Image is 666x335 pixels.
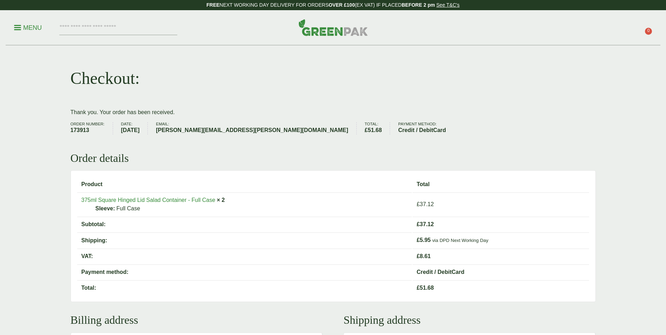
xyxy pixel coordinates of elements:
span: 8.61 [417,253,431,259]
h2: Order details [71,151,596,165]
h2: Shipping address [343,313,595,327]
strong: Sleeve: [95,204,115,213]
th: Subtotal: [77,217,412,232]
th: Payment method: [77,264,412,280]
h1: Checkout: [71,68,140,88]
li: Email: [156,122,356,134]
p: Thank you. Your order has been received. [71,108,596,117]
li: Order number: [71,122,113,134]
img: GreenPak Supplies [298,19,368,36]
th: Total [413,177,589,192]
h2: Billing address [71,313,323,327]
strong: 173913 [71,126,105,134]
span: 5.95 [417,237,431,243]
strong: [DATE] [121,126,139,134]
span: £ [417,201,420,207]
a: See T&C's [436,2,460,8]
span: 37.12 [417,221,434,227]
li: Date: [121,122,148,134]
span: 51.68 [417,285,434,291]
th: Product [77,177,412,192]
p: Full Case [95,204,408,213]
strong: BEFORE 2 pm [402,2,435,8]
p: Menu [14,24,42,32]
span: £ [417,237,420,243]
span: £ [417,221,420,227]
td: Credit / DebitCard [413,264,589,280]
span: £ [417,285,420,291]
small: via DPD Next Working Day [432,238,488,243]
li: Total: [365,122,390,134]
bdi: 37.12 [417,201,434,207]
span: 0 [645,28,652,35]
a: 375ml Square Hinged Lid Salad Container - Full Case [81,197,216,203]
th: Shipping: [77,232,412,248]
span: £ [365,127,368,133]
strong: [PERSON_NAME][EMAIL_ADDRESS][PERSON_NAME][DOMAIN_NAME] [156,126,348,134]
bdi: 51.68 [365,127,382,133]
li: Payment method: [398,122,454,134]
span: £ [417,253,420,259]
strong: × 2 [217,197,225,203]
th: VAT: [77,249,412,264]
strong: OVER £100 [329,2,355,8]
a: Menu [14,24,42,31]
strong: Credit / DebitCard [398,126,446,134]
th: Total: [77,280,412,295]
strong: FREE [206,2,219,8]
